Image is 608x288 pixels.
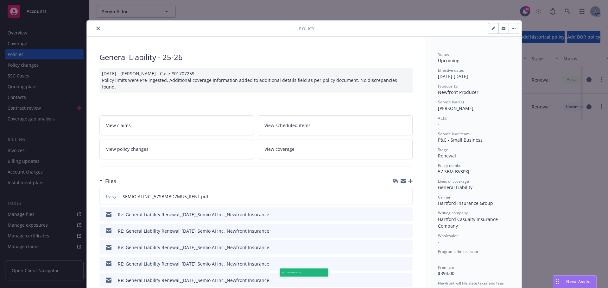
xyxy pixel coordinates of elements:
button: preview file [404,193,410,200]
button: download file [394,228,399,234]
span: P&C - Small Business [438,137,483,143]
span: Carrier [438,194,451,200]
span: Newfront Producer [438,89,478,95]
span: Nova Assist [566,279,591,284]
span: Stage [438,147,448,152]
span: Status [438,52,449,57]
span: View scheduled items [264,122,311,129]
button: download file [394,211,399,218]
button: download file [394,277,399,284]
button: Nova Assist [553,275,597,288]
span: [PERSON_NAME] [438,105,473,111]
button: preview file [404,211,410,218]
span: Lines of coverage [438,179,469,184]
div: RE: General Liability Renewal_[DATE]_Semio AI Inc._Newfront Insurance [118,228,269,234]
h3: Files [105,177,116,185]
div: Files [99,177,116,185]
span: Renewal [438,153,456,159]
div: RE: General Liability Renewal_[DATE]_Semio AI Inc._Newfront Insurance [118,260,269,267]
span: SEMIO AI INC._57SBMBD7MU5_RENL.pdf [123,193,208,200]
button: preview file [404,277,410,284]
span: - [438,239,440,245]
span: $394.00 [438,270,454,276]
span: Newfront will file state taxes and fees [438,280,504,286]
div: [DATE] - [DATE] [438,68,509,80]
button: download file [394,260,399,267]
button: download file [394,244,399,251]
button: preview file [404,244,410,251]
div: Re: General Liability Renewal_[DATE]_Semio AI Inc._Newfront Insurance [118,277,269,284]
span: View policy changes [106,146,149,152]
span: Policy number [438,163,463,168]
button: download file [394,193,399,200]
a: View policy changes [99,139,254,159]
button: preview file [404,228,410,234]
span: Policy [105,193,117,199]
span: - [438,121,440,127]
span: Hartford Casualty Insurance Company [438,216,499,229]
span: AC(s) [438,115,447,121]
span: Producer(s) [438,83,459,89]
div: Re: General Liability Renewal_[DATE]_Semio AI Inc._Newfront Insurance [118,211,269,218]
span: Premium [438,265,454,270]
span: Updated policy [288,271,301,274]
span: Hartford Insurance Group [438,200,493,206]
div: [DATE] - [PERSON_NAME] - Case #01707259: Policy limits were Pre-ingested. Additional coverage inf... [99,68,413,93]
button: preview file [404,260,410,267]
button: close [94,25,102,32]
span: Service lead(s) [438,99,464,105]
span: Upcoming [438,58,459,64]
div: General Liability - 25-26 [99,52,413,63]
span: - [438,254,440,260]
span: Wholesaler [438,233,458,238]
a: View coverage [258,139,413,159]
span: Writing company [438,210,468,216]
span: Service lead team [438,131,470,137]
span: 57 SBM BV3PXJ [438,169,469,175]
span: Policy [299,25,314,32]
div: Re: General Liability Renewal_[DATE]_Semio AI Inc._Newfront Insurance [118,244,269,251]
a: View scheduled items [258,115,413,135]
span: View coverage [264,146,294,152]
a: View claims [99,115,254,135]
span: General Liability [438,184,472,190]
span: Effective dates [438,68,464,73]
span: Program administrator [438,249,478,254]
span: View claims [106,122,131,129]
div: Drag to move [553,276,561,288]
